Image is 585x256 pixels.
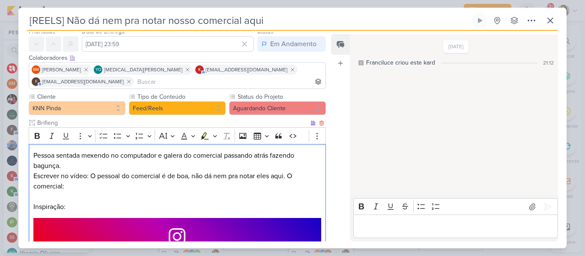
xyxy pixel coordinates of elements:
[96,68,101,72] p: YO
[32,65,40,74] div: Beth Monteiro
[33,171,321,191] p: Escrever no vídeo: O pessoal do comercial é de boa, não dá nem pra notar eles aqui. O comercial:
[42,66,81,74] span: [PERSON_NAME]
[270,39,316,49] div: Em Andamento
[257,36,326,52] button: Em Andamento
[206,66,287,74] span: [EMAIL_ADDRESS][DOMAIN_NAME]
[353,198,558,215] div: Editor toolbar
[82,36,254,52] input: Select a date
[36,92,125,101] label: Cliente
[29,53,326,62] div: Colaboradores
[543,59,554,67] div: 21:12
[29,127,326,144] div: Editor toolbar
[36,118,309,127] input: Texto sem título
[237,92,326,101] label: Status do Projeto
[42,78,124,85] span: [EMAIL_ADDRESS][DOMAIN_NAME]
[198,68,201,72] p: k
[129,101,226,115] button: Feed/Reels
[366,58,435,67] div: Franciluce criou este kard
[33,202,321,212] p: Inspiração:
[29,101,125,115] button: KNN Pinda
[27,13,471,28] input: Kard Sem Título
[353,215,558,238] div: Editor editing area: main
[35,80,37,84] p: f
[104,66,182,74] span: [MEDICAL_DATA][PERSON_NAME]
[477,17,484,24] div: Ligar relógio
[94,65,102,74] div: Yasmin Oliveira
[137,92,226,101] label: Tipo de Conteúdo
[195,65,204,74] div: knnpinda@gmail.com
[229,101,326,115] button: Aguardando Cliente
[136,77,324,87] input: Buscar
[32,77,40,86] div: financeiro.knnpinda@gmail.com
[33,68,39,72] p: BM
[33,150,321,171] p: Pessoa sentada mexendo no computador e galera do comercial passando atrás fazendo bagunça.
